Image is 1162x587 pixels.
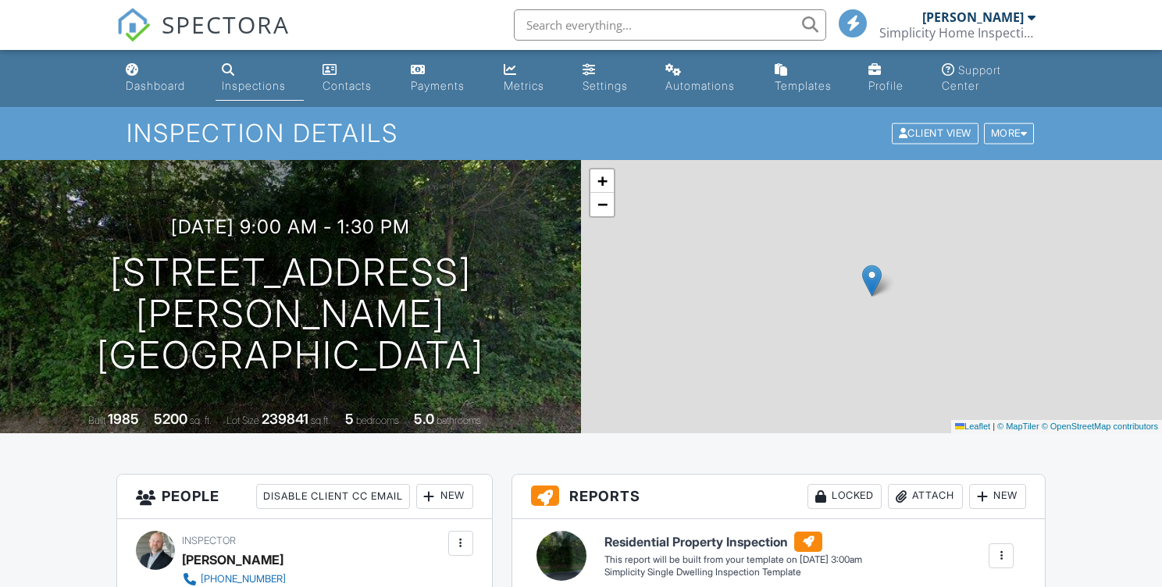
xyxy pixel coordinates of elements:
span: Built [88,414,105,426]
div: Inspections [222,79,286,92]
div: 5.0 [414,411,434,427]
span: Inspector [182,535,236,546]
a: Templates [768,56,850,101]
div: Dashboard [126,79,185,92]
a: Dashboard [119,56,203,101]
div: 239841 [262,411,308,427]
a: Inspections [216,56,304,101]
a: Payments [405,56,485,101]
a: © OpenStreetMap contributors [1042,422,1158,431]
input: Search everything... [514,9,826,41]
div: Simplicity Home Inspections LLC [879,25,1035,41]
div: Contacts [323,79,372,92]
div: Disable Client CC Email [256,484,410,509]
div: New [416,484,473,509]
a: Settings [576,56,647,101]
div: [PHONE_NUMBER] [201,573,286,585]
img: The Best Home Inspection Software - Spectora [116,8,151,42]
span: SPECTORA [162,8,290,41]
div: Payments [411,79,465,92]
span: + [597,171,608,190]
a: Leaflet [955,422,990,431]
h1: Inspection Details [127,119,1036,147]
div: This report will be built from your template on [DATE] 3:00am [604,553,862,566]
div: 5 [345,411,354,427]
div: 1985 [108,411,139,427]
a: [PHONE_NUMBER] [182,571,362,587]
a: Zoom out [590,193,614,216]
h6: Residential Property Inspection [604,532,862,552]
a: Company Profile [862,56,923,101]
span: bedrooms [356,414,399,426]
span: Lot Size [226,414,259,426]
a: Automations (Basic) [659,56,756,101]
div: [PERSON_NAME] [182,548,283,571]
div: Metrics [504,79,544,92]
h3: Reports [512,475,1045,519]
div: More [984,123,1035,144]
div: [PERSON_NAME] [922,9,1024,25]
a: Metrics [497,56,564,101]
span: | [993,422,995,431]
div: Client View [892,123,978,144]
div: Attach [888,484,963,509]
span: − [597,194,608,214]
span: sq. ft. [190,414,212,426]
img: Marker [862,265,882,297]
div: Templates [775,79,832,92]
div: 5200 [154,411,187,427]
div: Profile [868,79,904,92]
a: SPECTORA [116,21,290,54]
span: sq.ft. [311,414,330,426]
a: Zoom in [590,169,614,193]
div: Simplicity Single Dwelling Inspection Template [604,566,862,579]
a: © MapTiler [997,422,1039,431]
a: Client View [890,126,982,138]
h3: [DATE] 9:00 am - 1:30 pm [171,216,410,237]
a: Contacts [316,56,392,101]
h3: People [117,475,492,519]
h1: [STREET_ADDRESS][PERSON_NAME] [GEOGRAPHIC_DATA] [25,252,556,375]
span: bathrooms [437,414,481,426]
div: New [969,484,1026,509]
a: Support Center [936,56,1043,101]
div: Support Center [942,63,1001,92]
div: Locked [807,484,882,509]
div: Automations [665,79,735,92]
div: Settings [583,79,628,92]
